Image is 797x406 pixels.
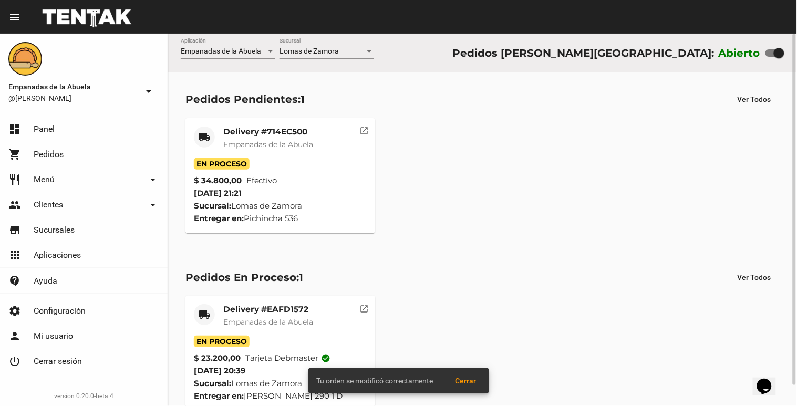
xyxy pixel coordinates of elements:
span: Configuración [34,306,86,316]
span: En Proceso [194,158,250,170]
mat-icon: check_circle [322,353,331,363]
div: Lomas de Zamora [194,200,367,212]
span: Mi usuario [34,331,73,341]
mat-icon: arrow_drop_down [147,199,159,211]
span: [DATE] 21:21 [194,188,242,198]
strong: Sucursal: [194,201,231,211]
mat-icon: open_in_new [360,303,369,312]
span: Tarjeta debmaster [245,352,331,365]
mat-icon: menu [8,11,21,24]
div: Pichincha 536 [194,212,367,225]
mat-icon: power_settings_new [8,355,21,368]
strong: Entregar en: [194,391,244,401]
strong: $ 23.200,00 [194,352,241,365]
span: Empanadas de la Abuela [8,80,138,93]
span: Cerrar [456,377,477,385]
mat-icon: apps [8,249,21,262]
div: Pedidos En Proceso: [185,269,303,286]
span: Pedidos [34,149,64,160]
span: Ver Todos [738,273,771,282]
div: Lomas de Zamora [194,377,367,390]
span: Aplicaciones [34,250,81,261]
mat-card-title: Delivery #EAFD1572 [223,304,313,315]
span: @[PERSON_NAME] [8,93,138,103]
span: Tu orden se modificó correctamente [317,376,433,386]
mat-icon: person [8,330,21,342]
span: Sucursales [34,225,75,235]
span: Efectivo [246,174,277,187]
mat-card-title: Delivery #714EC500 [223,127,313,137]
button: Ver Todos [729,90,780,109]
mat-icon: settings [8,305,21,317]
mat-icon: local_shipping [198,308,211,321]
iframe: chat widget [753,364,786,395]
span: 1 [301,93,305,106]
strong: $ 34.800,00 [194,174,242,187]
strong: Entregar en: [194,213,244,223]
span: Ver Todos [738,95,771,103]
div: [PERSON_NAME] 290 1 D [194,390,367,402]
mat-icon: dashboard [8,123,21,136]
mat-icon: contact_support [8,275,21,287]
span: Empanadas de la Abuela [223,140,313,149]
span: En Proceso [194,336,250,347]
mat-icon: local_shipping [198,131,211,143]
button: Cerrar [447,371,485,390]
span: Empanadas de la Abuela [223,317,313,327]
mat-icon: restaurant [8,173,21,186]
mat-icon: people [8,199,21,211]
img: f0136945-ed32-4f7c-91e3-a375bc4bb2c5.png [8,42,42,76]
span: Menú [34,174,55,185]
span: 1 [299,271,303,284]
span: Lomas de Zamora [280,47,339,55]
span: Cerrar sesión [34,356,82,367]
span: Panel [34,124,55,134]
strong: Sucursal: [194,378,231,388]
div: Pedidos Pendientes: [185,91,305,108]
mat-icon: store [8,224,21,236]
mat-icon: arrow_drop_down [142,85,155,98]
mat-icon: open_in_new [360,124,369,134]
label: Abierto [719,45,761,61]
span: Clientes [34,200,63,210]
mat-icon: shopping_cart [8,148,21,161]
span: [DATE] 20:39 [194,366,246,376]
span: Ayuda [34,276,57,286]
div: Pedidos [PERSON_NAME][GEOGRAPHIC_DATA]: [452,45,714,61]
div: version 0.20.0-beta.4 [8,391,159,401]
span: Empanadas de la Abuela [181,47,261,55]
mat-icon: arrow_drop_down [147,173,159,186]
button: Ver Todos [729,268,780,287]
